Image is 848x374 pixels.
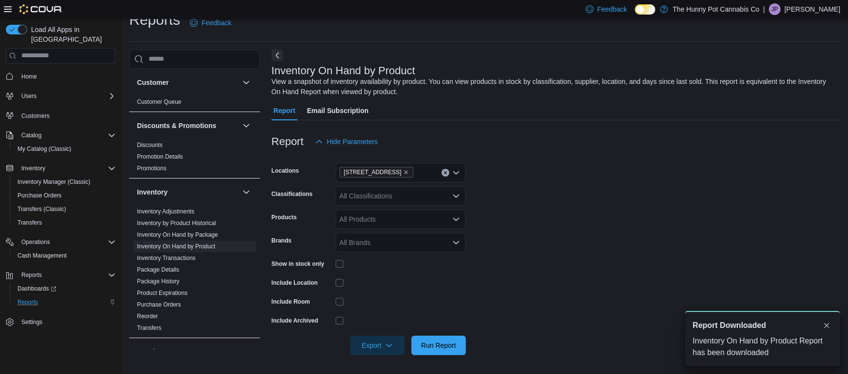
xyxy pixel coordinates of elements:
a: Customer Queue [137,98,181,105]
a: Purchase Orders [137,301,181,308]
span: Customers [17,110,116,122]
h3: Discounts & Promotions [137,121,216,130]
div: View a snapshot of inventory availability by product. You can view products in stock by classific... [271,77,835,97]
label: Products [271,213,297,221]
span: JP [771,3,778,15]
h1: Reports [129,10,180,30]
button: Operations [17,236,54,248]
span: Hide Parameters [327,137,378,146]
button: Run Report [411,336,466,355]
span: Feedback [597,4,627,14]
span: Reports [17,269,116,281]
span: Reports [14,296,116,308]
button: Open list of options [452,169,460,177]
label: Locations [271,167,299,175]
span: Package Details [137,266,179,274]
button: Inventory [240,186,252,198]
a: Inventory On Hand by Product [137,243,215,250]
nav: Complex example [6,65,116,355]
button: Transfers (Classic) [10,202,119,216]
button: My Catalog (Classic) [10,142,119,156]
span: Inventory Manager (Classic) [17,178,90,186]
h3: Inventory On Hand by Product [271,65,415,77]
span: Users [21,92,36,100]
input: Dark Mode [635,4,655,15]
span: Catalog [21,131,41,139]
h3: Loyalty [137,347,161,357]
a: Reports [14,296,42,308]
span: Purchase Orders [137,301,181,309]
span: Users [17,90,116,102]
button: Dismiss toast [821,320,832,331]
img: Cova [19,4,63,14]
span: Inventory [17,163,116,174]
span: Dashboards [17,285,56,293]
label: Brands [271,237,291,244]
button: Customer [240,77,252,88]
span: Transfers [17,219,42,227]
span: Transfers (Classic) [17,205,66,213]
h3: Inventory [137,187,168,197]
span: 145 Silver Reign Dr [339,167,414,178]
span: Report Downloaded [693,320,766,331]
a: Inventory Transactions [137,255,196,261]
span: Email Subscription [307,101,369,120]
span: Catalog [17,130,116,141]
div: Discounts & Promotions [129,139,260,178]
button: Loyalty [137,347,238,357]
span: My Catalog (Classic) [14,143,116,155]
span: Export [356,336,399,355]
span: Purchase Orders [14,190,116,201]
span: Cash Management [17,252,67,260]
span: Home [17,70,116,82]
p: [PERSON_NAME] [784,3,840,15]
label: Show in stock only [271,260,324,268]
button: Catalog [2,129,119,142]
h3: Customer [137,78,169,87]
a: Transfers [14,217,46,228]
span: Customer Queue [137,98,181,106]
button: Discounts & Promotions [137,121,238,130]
a: Purchase Orders [14,190,66,201]
span: Discounts [137,141,163,149]
div: Inventory On Hand by Product Report has been downloaded [693,335,832,358]
span: Promotion Details [137,153,183,161]
a: Package Details [137,266,179,273]
a: Reorder [137,313,158,320]
button: Inventory [17,163,49,174]
a: My Catalog (Classic) [14,143,75,155]
span: Feedback [202,18,231,28]
span: My Catalog (Classic) [17,145,71,153]
a: Inventory On Hand by Package [137,231,218,238]
button: Inventory Manager (Classic) [10,175,119,189]
button: Next [271,49,283,61]
button: Users [17,90,40,102]
label: Include Room [271,298,310,306]
span: Purchase Orders [17,192,62,199]
span: Reports [21,271,42,279]
span: Inventory Transactions [137,254,196,262]
div: Jason Polizzi [769,3,780,15]
a: Dashboards [14,283,60,294]
span: Transfers [137,324,161,332]
button: Export [350,336,405,355]
button: Customer [137,78,238,87]
button: Reports [10,295,119,309]
a: Settings [17,316,46,328]
span: Dashboards [14,283,116,294]
label: Include Archived [271,317,318,325]
span: Inventory Manager (Classic) [14,176,116,188]
a: Promotions [137,165,167,172]
span: Transfers [14,217,116,228]
a: Promotion Details [137,153,183,160]
a: Transfers [137,325,161,331]
button: Clear input [441,169,449,177]
h3: Report [271,136,304,147]
span: Inventory On Hand by Package [137,231,218,239]
a: Inventory Adjustments [137,208,194,215]
button: Reports [2,268,119,282]
span: Product Expirations [137,289,187,297]
span: [STREET_ADDRESS] [344,167,402,177]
